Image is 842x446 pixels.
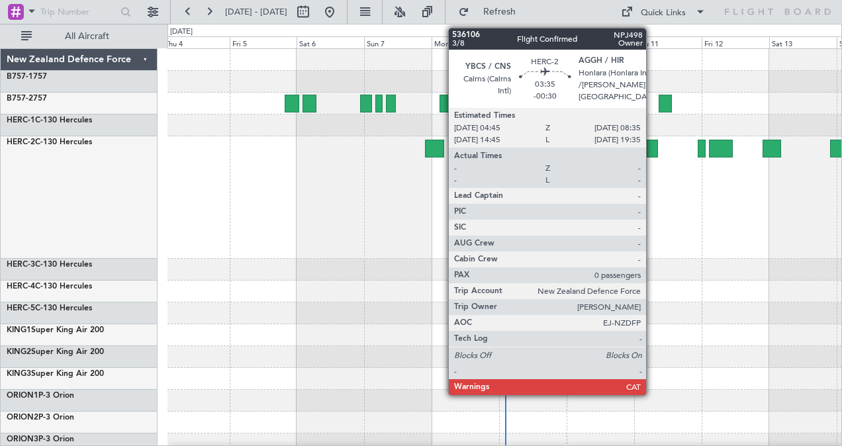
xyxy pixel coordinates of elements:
[15,26,144,47] button: All Aircraft
[170,26,193,38] div: [DATE]
[230,36,297,48] div: Fri 5
[641,7,686,20] div: Quick Links
[162,36,230,48] div: Thu 4
[7,283,35,290] span: HERC-4
[452,1,532,22] button: Refresh
[769,36,837,48] div: Sat 13
[634,36,702,48] div: Thu 11
[7,304,35,312] span: HERC-5
[7,138,92,146] a: HERC-2C-130 Hercules
[614,1,712,22] button: Quick Links
[702,36,769,48] div: Fri 12
[7,261,92,269] a: HERC-3C-130 Hercules
[7,392,74,400] a: ORION1P-3 Orion
[499,36,567,48] div: Tue 9
[472,7,528,17] span: Refresh
[580,140,592,152] img: gray-close.svg
[7,348,104,356] a: KING2Super King Air 200
[40,2,117,22] input: Trip Number
[225,6,287,18] span: [DATE] - [DATE]
[7,348,31,356] span: KING2
[567,36,634,48] div: Wed 10
[297,36,364,48] div: Sat 6
[7,95,47,103] a: B757-2757
[7,304,92,312] a: HERC-5C-130 Hercules
[7,392,38,400] span: ORION1
[7,414,38,422] span: ORION2
[7,283,92,290] a: HERC-4C-130 Hercules
[364,36,432,48] div: Sun 7
[7,414,74,422] a: ORION2P-3 Orion
[7,73,33,81] span: B757-1
[7,116,92,124] a: HERC-1C-130 Hercules
[7,435,38,443] span: ORION3
[34,32,140,41] span: All Aircraft
[7,326,31,334] span: KING1
[7,435,74,443] a: ORION3P-3 Orion
[432,36,499,48] div: Mon 8
[7,261,35,269] span: HERC-3
[7,116,35,124] span: HERC-1
[7,370,31,378] span: KING3
[7,73,47,81] a: B757-1757
[7,326,104,334] a: KING1Super King Air 200
[7,370,104,378] a: KING3Super King Air 200
[7,138,35,146] span: HERC-2
[7,95,33,103] span: B757-2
